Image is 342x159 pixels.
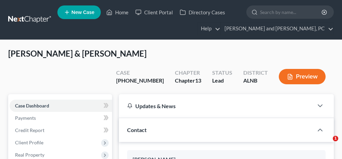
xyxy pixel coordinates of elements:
[195,77,201,84] span: 13
[127,127,147,133] span: Contact
[15,127,44,133] span: Credit Report
[212,69,232,77] div: Status
[116,69,164,77] div: Case
[15,140,43,145] span: Client Profile
[197,23,220,35] a: Help
[15,115,36,121] span: Payments
[243,77,268,85] div: ALNB
[176,6,229,18] a: Directory Cases
[333,136,338,141] span: 1
[175,77,201,85] div: Chapter
[71,10,94,15] span: New Case
[175,69,201,77] div: Chapter
[127,102,305,110] div: Updates & News
[132,6,176,18] a: Client Portal
[15,103,49,109] span: Case Dashboard
[10,124,112,136] a: Credit Report
[221,23,333,35] a: [PERSON_NAME] and [PERSON_NAME], PC
[260,6,323,18] input: Search by name...
[279,69,326,84] button: Preview
[15,152,44,158] span: Real Property
[243,69,268,77] div: District
[8,48,147,58] span: [PERSON_NAME] & [PERSON_NAME]
[319,136,335,152] iframe: Intercom live chat
[10,112,112,124] a: Payments
[116,77,164,85] div: [PHONE_NUMBER]
[10,100,112,112] a: Case Dashboard
[103,6,132,18] a: Home
[212,77,232,85] div: Lead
